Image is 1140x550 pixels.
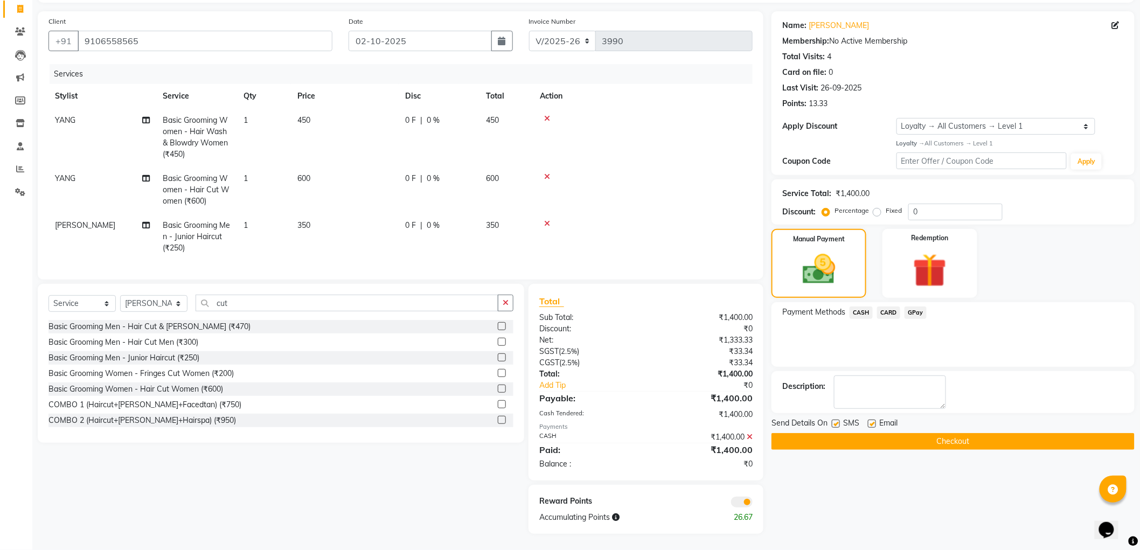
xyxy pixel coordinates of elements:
th: Qty [237,84,291,108]
th: Service [156,84,237,108]
span: Basic Grooming Men - Junior Haircut (₹250) [163,220,230,253]
span: Basic Grooming Women - Hair Wash & Blowdry Women (₹450) [163,115,228,159]
span: 0 % [427,115,440,126]
div: No Active Membership [782,36,1124,47]
label: Percentage [835,206,869,215]
th: Stylist [48,84,156,108]
div: ₹1,400.00 [836,188,870,199]
div: COMBO 1 (Haircut+[PERSON_NAME]+Facedtan) (₹750) [48,399,241,410]
div: ₹1,333.33 [646,335,761,346]
span: 450 [297,115,310,125]
div: Services [50,64,761,84]
div: CASH [531,431,646,443]
div: COMBO 2 (Haircut+[PERSON_NAME]+Hairspa) (₹950) [48,415,236,426]
span: GPay [905,307,927,319]
th: Price [291,84,399,108]
span: Basic Grooming Women - Hair Cut Women (₹600) [163,173,230,206]
div: Total Visits: [782,51,825,62]
span: 0 F [405,115,416,126]
div: 13.33 [809,98,828,109]
span: 0 % [427,220,440,231]
span: 0 % [427,173,440,184]
div: Balance : [531,458,646,470]
div: Basic Grooming Men - Junior Haircut (₹250) [48,352,199,364]
label: Fixed [886,206,902,215]
th: Action [533,84,753,108]
div: ₹33.34 [646,346,761,357]
span: 600 [297,173,310,183]
span: CGST [539,358,559,367]
span: 1 [244,220,248,230]
div: Discount: [531,323,646,335]
img: _cash.svg [793,250,846,288]
div: Paid: [531,443,646,456]
span: Total [539,296,564,307]
div: Basic Grooming Women - Hair Cut Women (₹600) [48,384,223,395]
div: 4 [827,51,831,62]
div: Basic Grooming Men - Hair Cut Men (₹300) [48,337,198,348]
div: Sub Total: [531,312,646,323]
div: ₹0 [646,458,761,470]
div: ₹0 [665,380,761,391]
div: Name: [782,20,807,31]
div: ( ) [531,346,646,357]
span: | [420,115,422,126]
div: Discount: [782,206,816,218]
span: 350 [486,220,499,230]
div: ( ) [531,357,646,368]
div: Basic Grooming Women - Fringes Cut Women (₹200) [48,368,234,379]
div: Apply Discount [782,121,896,132]
label: Client [48,17,66,26]
label: Redemption [912,233,949,243]
div: ₹1,400.00 [646,392,761,405]
span: 2.5% [561,347,577,356]
div: Payments [539,422,753,431]
span: 2.5% [561,358,578,367]
div: ₹1,400.00 [646,443,761,456]
span: Email [879,417,898,431]
div: Total: [531,368,646,380]
input: Search by Name/Mobile/Email/Code [78,31,332,51]
button: Apply [1071,154,1102,170]
span: 1 [244,173,248,183]
div: Membership: [782,36,829,47]
span: 0 F [405,220,416,231]
th: Total [479,84,533,108]
div: Accumulating Points [531,512,704,523]
div: Net: [531,335,646,346]
span: 0 F [405,173,416,184]
div: ₹33.34 [646,357,761,368]
span: [PERSON_NAME] [55,220,115,230]
div: ₹1,400.00 [646,409,761,420]
img: _gift.svg [902,249,957,291]
label: Date [349,17,363,26]
a: [PERSON_NAME] [809,20,869,31]
div: Points: [782,98,807,109]
button: Checkout [771,433,1135,450]
div: ₹1,400.00 [646,312,761,323]
div: 26.67 [704,512,761,523]
span: | [420,173,422,184]
div: 26-09-2025 [821,82,861,94]
input: Enter Offer / Coupon Code [896,152,1067,169]
span: 600 [486,173,499,183]
span: CARD [877,307,900,319]
span: CASH [850,307,873,319]
div: ₹1,400.00 [646,431,761,443]
div: Last Visit: [782,82,818,94]
a: Add Tip [531,380,665,391]
div: Service Total: [782,188,831,199]
span: 1 [244,115,248,125]
input: Search or Scan [196,295,498,311]
th: Disc [399,84,479,108]
span: 350 [297,220,310,230]
div: Coupon Code [782,156,896,167]
div: Payable: [531,392,646,405]
span: 450 [486,115,499,125]
span: Payment Methods [782,307,845,318]
iframe: chat widget [1095,507,1129,539]
div: Reward Points [531,496,646,507]
span: SGST [539,346,559,356]
span: SMS [843,417,859,431]
span: YANG [55,115,75,125]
